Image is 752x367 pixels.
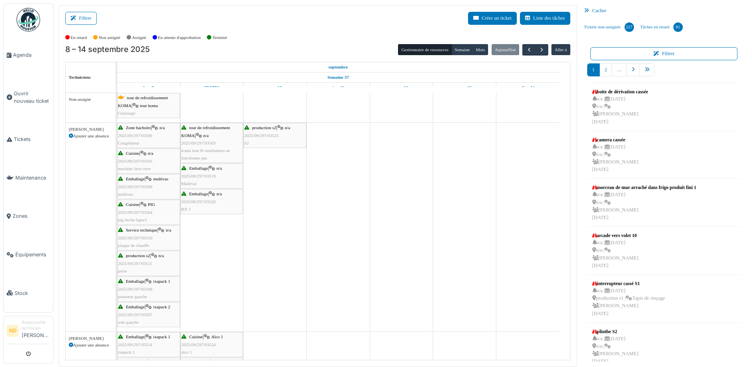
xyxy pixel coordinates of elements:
div: | [118,252,179,275]
div: | [118,333,179,356]
a: Maintenance [4,159,53,197]
span: Multivac [181,181,197,186]
div: Responsable technicien [22,319,50,332]
div: Cacher [581,5,747,17]
span: multivac [153,176,169,181]
button: Aujourd'hui [492,44,519,55]
span: PIG [148,202,155,207]
span: n/a [148,151,153,156]
a: Semaine 37 [326,72,351,82]
span: multivac [118,192,133,196]
button: Filtrer [65,12,97,25]
a: 1 [587,63,600,76]
a: Stock [4,274,53,312]
span: n/a [203,133,209,138]
div: camera cassée [592,136,639,143]
span: production s2 [252,125,276,130]
span: plaque de chauffe [118,243,149,248]
div: morceau de mur arraché dans frigo produit fini 1 [592,184,697,191]
span: 2025/09/297/03509 [118,184,153,189]
li: ND [7,325,18,337]
div: n/a | [DATE] n/a | [PERSON_NAME] [DATE] [592,191,697,221]
span: Agenda [13,51,50,59]
a: 8 septembre 2025 [326,62,350,72]
span: tour de refroidissement KOMA [118,95,168,108]
div: | [118,175,179,198]
a: morceau de mur arraché dans frigo produit fini 1 n/a |[DATE] n/a | [PERSON_NAME][DATE] [590,182,699,223]
li: [PERSON_NAME] [22,319,50,342]
button: Filtrer [590,47,738,60]
h2: 8 – 14 septembre 2025 [65,45,150,54]
img: Badge_color-CXgf-gQk.svg [17,8,40,32]
span: 2025/09/297/03525 [244,133,279,138]
a: Tickets non-assignés [581,17,637,38]
span: 2025/09/297/03510 [118,235,153,240]
span: 2025/09/297/03524 [181,342,216,347]
a: Tickets [4,120,53,159]
div: [PERSON_NAME] [69,335,112,342]
div: | [244,124,306,147]
div: | [118,124,179,147]
a: 14 septembre 2025 [519,83,536,93]
span: Emballage [126,304,145,309]
span: 2025/09/297/03505 [118,159,153,163]
span: ixapack 1 [118,350,135,354]
span: production s2 [126,253,150,258]
div: 81 [673,22,683,32]
div: n/a | [DATE] n/a | [PERSON_NAME] [DATE] [592,143,639,174]
a: Agenda [4,36,53,74]
span: Alco 1 [211,334,223,339]
span: 2025/09/297/03504 [118,210,153,215]
span: pig becha ligne1 [118,217,147,222]
a: Tâches en retard [637,17,686,38]
span: 2025/09/297/03519 [181,174,216,178]
span: 2025/09/297/03503 [181,141,216,145]
div: | [181,190,242,213]
div: Ajouter une absence [69,133,112,139]
div: | [118,150,179,172]
span: Emballage [126,334,145,339]
span: porte [118,269,127,273]
span: n/a [217,166,222,171]
div: n/a | [DATE] production s1 | Tapis de rinçage [PERSON_NAME] [DATE] [592,287,665,317]
span: n/a [285,125,290,130]
button: Liste des tâches [520,12,570,25]
span: Emballage [126,279,145,284]
span: Maintenance [15,174,50,182]
div: arcade vers volet 10 [592,232,639,239]
a: Équipements [4,235,53,274]
button: Précédent [522,44,535,56]
a: arcade vers volet 10 n/a |[DATE] n/a | [PERSON_NAME][DATE] [590,230,641,271]
label: En retard [71,34,87,41]
span: Emballage [189,191,208,196]
span: koma tour B ventilateurs ne fonctionne pas [181,148,230,160]
span: pousseur gauche [118,294,147,299]
a: 10 septembre 2025 [266,83,284,93]
div: Ajouter une absence [69,342,112,348]
a: Zones [4,197,53,235]
span: Ouvrir nouveau ticket [14,90,50,105]
span: tour koma [140,103,158,108]
span: tour de refroidissement KOMA [181,125,230,137]
div: | [181,333,242,356]
a: interrupteur cassé S1 n/a |[DATE] production s1 |Tapis de rinçage [PERSON_NAME][DATE] [590,278,667,319]
span: Techniciens [69,75,91,80]
label: Terminé [212,34,227,41]
a: 11 septembre 2025 [330,83,346,93]
a: 13 septembre 2025 [455,83,474,93]
button: Aller à [551,44,570,55]
span: Emballage [126,176,145,181]
div: plinthe S2 [592,328,639,335]
div: | [118,94,179,117]
span: Zone hachoirs [126,125,151,130]
button: Suivant [535,44,548,56]
div: | [118,201,179,224]
div: | [181,165,242,187]
span: RX 1 [181,207,191,211]
label: En attente d'approbation [158,34,201,41]
nav: pager [587,63,741,83]
span: Service technique [126,228,157,232]
div: boite de dérivation cassée [592,88,648,95]
span: S2 [244,141,249,145]
span: 2025/09/297/03514 [118,342,153,347]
